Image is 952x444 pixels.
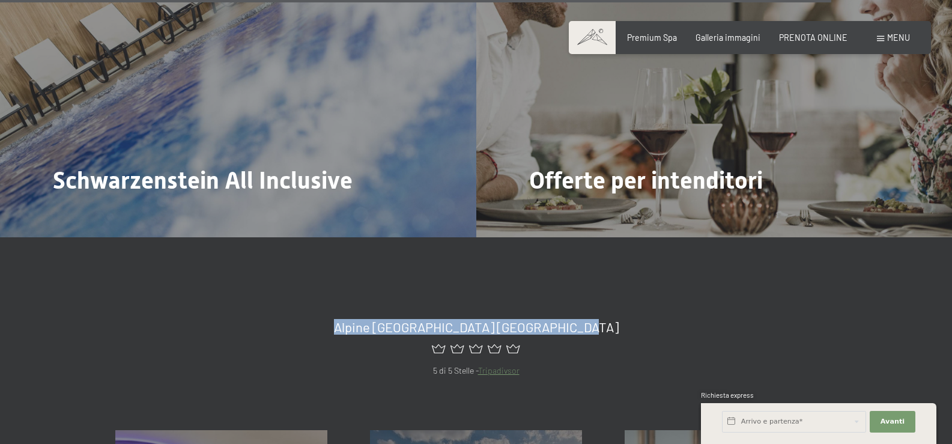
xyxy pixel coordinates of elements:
[478,365,520,376] a: Tripadivsor
[870,411,915,433] button: Avanti
[115,364,837,378] p: 5 di 5 Stelle -
[696,32,760,43] a: Galleria immagini
[887,32,910,43] span: Menu
[779,32,847,43] a: PRENOTA ONLINE
[627,32,677,43] a: Premium Spa
[53,166,353,194] span: Schwarzenstein All Inclusive
[881,417,905,427] span: Avanti
[529,166,763,194] span: Offerte per intenditori
[701,391,754,399] span: Richiesta express
[334,319,619,335] span: Alpine [GEOGRAPHIC_DATA] [GEOGRAPHIC_DATA]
